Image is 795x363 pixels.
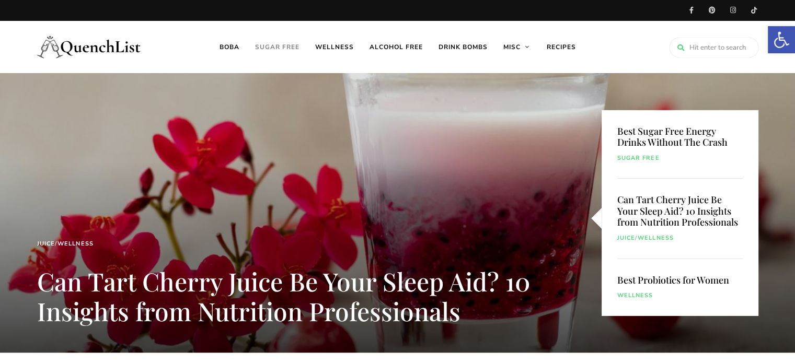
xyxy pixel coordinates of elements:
[212,21,247,73] a: Boba
[362,21,431,73] a: Alcohol free
[37,26,142,68] img: Quench List
[496,21,539,73] a: Misc
[670,38,758,57] input: Hit enter to search
[617,154,660,163] a: Sugar free
[638,233,674,243] a: Wellness
[37,264,531,328] a: Can Tart Cherry Juice Be Your Sleep Aid? 10 Insights from Nutrition Professionals
[37,239,570,249] div: /
[307,21,362,73] a: Wellness
[617,233,636,243] a: Juice
[37,239,55,249] a: Juice
[247,21,307,73] a: Sugar free
[617,233,743,243] div: /
[617,291,653,300] a: Wellness
[539,21,584,73] a: Recipes
[431,21,496,73] a: Drink Bombs
[57,239,94,249] a: Wellness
